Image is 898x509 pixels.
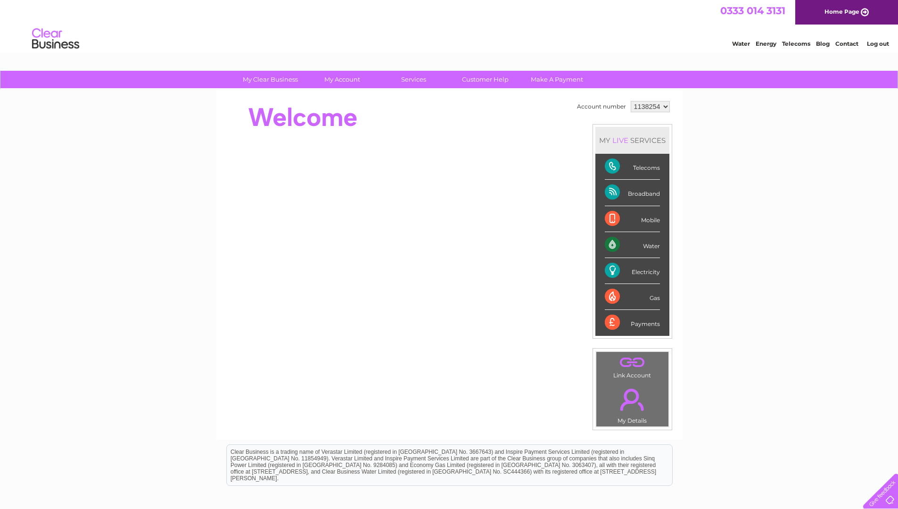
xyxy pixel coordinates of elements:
[720,5,785,17] a: 0333 014 3131
[596,381,669,427] td: My Details
[518,71,596,88] a: Make A Payment
[782,40,810,47] a: Telecoms
[867,40,889,47] a: Log out
[231,71,309,88] a: My Clear Business
[605,180,660,206] div: Broadband
[596,351,669,381] td: Link Account
[32,25,80,53] img: logo.png
[835,40,858,47] a: Contact
[227,5,672,46] div: Clear Business is a trading name of Verastar Limited (registered in [GEOGRAPHIC_DATA] No. 3667643...
[756,40,776,47] a: Energy
[732,40,750,47] a: Water
[605,154,660,180] div: Telecoms
[303,71,381,88] a: My Account
[575,99,628,115] td: Account number
[599,354,666,371] a: .
[605,232,660,258] div: Water
[816,40,830,47] a: Blog
[610,136,630,145] div: LIVE
[605,284,660,310] div: Gas
[605,206,660,232] div: Mobile
[375,71,453,88] a: Services
[446,71,524,88] a: Customer Help
[605,258,660,284] div: Electricity
[599,383,666,416] a: .
[605,310,660,335] div: Payments
[595,127,669,154] div: MY SERVICES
